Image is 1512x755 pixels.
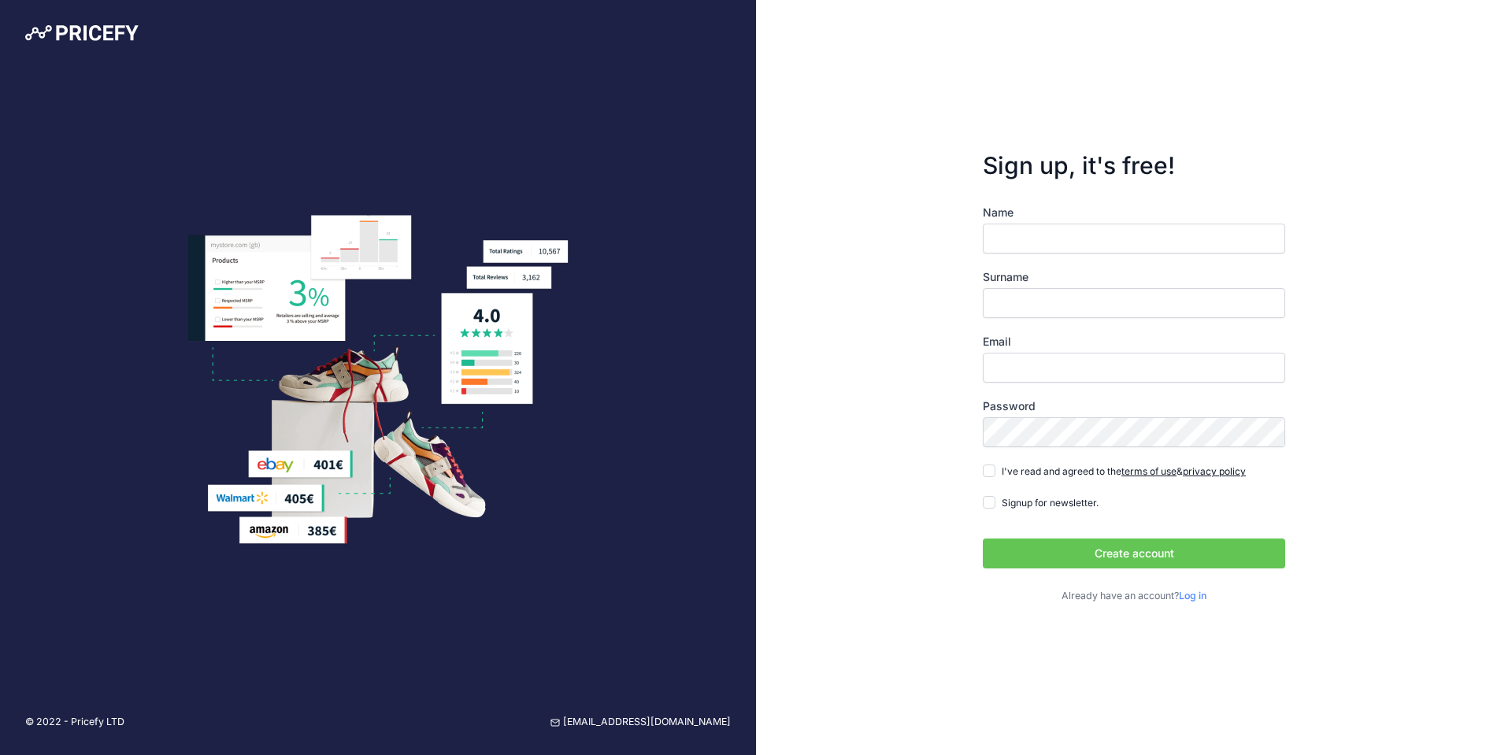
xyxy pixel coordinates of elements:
label: Password [983,398,1285,414]
h3: Sign up, it's free! [983,151,1285,179]
a: [EMAIL_ADDRESS][DOMAIN_NAME] [550,715,731,730]
span: Signup for newsletter. [1002,497,1099,509]
a: terms of use [1121,465,1177,477]
button: Create account [983,538,1285,568]
label: Surname [983,269,1285,285]
label: Name [983,205,1285,220]
span: I've read and agreed to the & [1002,465,1246,477]
label: Email [983,334,1285,350]
a: Log in [1179,590,1206,601]
a: privacy policy [1183,465,1246,477]
p: © 2022 - Pricefy LTD [25,715,124,730]
img: Pricefy [25,25,139,41]
p: Already have an account? [983,589,1285,604]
